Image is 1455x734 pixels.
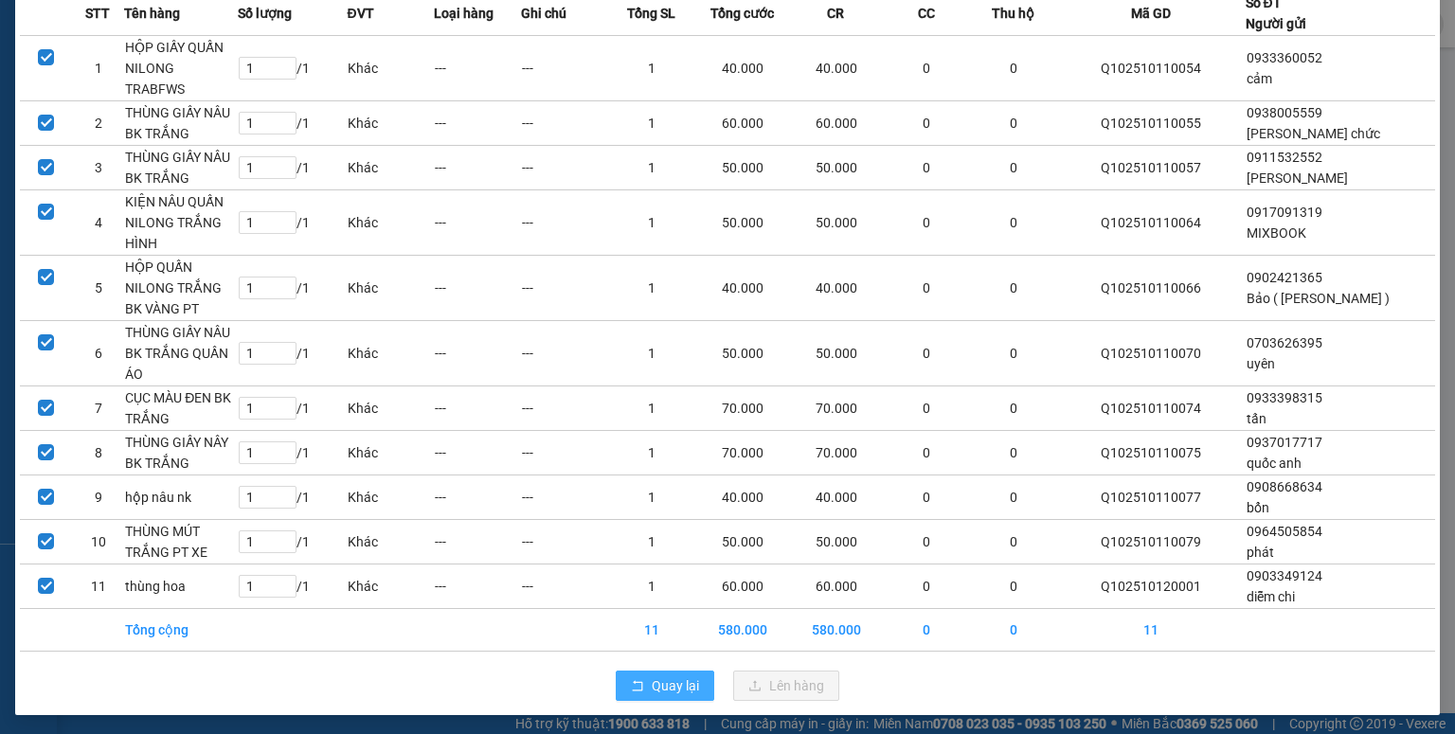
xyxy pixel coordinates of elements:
[1247,435,1322,450] span: 0937017717
[521,36,608,101] td: ---
[970,564,1057,609] td: 0
[970,146,1057,190] td: 0
[883,431,970,475] td: 0
[883,146,970,190] td: 0
[695,431,789,475] td: 70.000
[238,101,348,146] td: / 1
[1057,609,1245,652] td: 11
[883,36,970,101] td: 0
[85,3,110,24] span: STT
[695,386,789,431] td: 70.000
[124,256,237,321] td: HỘP QUẤN NILONG TRẮNG BK VÀNG PT
[1247,479,1322,494] span: 0908668634
[789,36,883,101] td: 40.000
[1247,456,1302,471] span: quốc anh
[347,520,434,564] td: Khác
[72,101,124,146] td: 2
[124,321,237,386] td: THÙNG GIẤY NÂU BK TRẮNG QUẦN ÁO
[521,256,608,321] td: ---
[1247,205,1322,220] span: 0917091319
[521,101,608,146] td: ---
[883,520,970,564] td: 0
[1057,564,1245,609] td: Q102510120001
[124,36,237,101] td: HỘP GIẤY QUẤN NILONG TRABFWS
[970,190,1057,256] td: 0
[347,564,434,609] td: Khác
[72,256,124,321] td: 5
[1131,3,1171,24] span: Mã GD
[1247,71,1272,86] span: cảm
[72,321,124,386] td: 6
[72,146,124,190] td: 3
[608,146,695,190] td: 1
[347,256,434,321] td: Khác
[970,609,1057,652] td: 0
[789,609,883,652] td: 580.000
[238,475,348,520] td: / 1
[616,671,714,701] button: rollbackQuay lại
[970,101,1057,146] td: 0
[608,475,695,520] td: 1
[124,386,237,431] td: CỤC MÀU ĐEN BK TRẮNG
[627,3,675,24] span: Tổng SL
[970,431,1057,475] td: 0
[827,3,844,24] span: CR
[72,431,124,475] td: 8
[608,321,695,386] td: 1
[72,190,124,256] td: 4
[608,609,695,652] td: 11
[695,190,789,256] td: 50.000
[347,190,434,256] td: Khác
[789,386,883,431] td: 70.000
[789,431,883,475] td: 70.000
[521,431,608,475] td: ---
[970,386,1057,431] td: 0
[1247,291,1390,306] span: Bảo ( [PERSON_NAME] )
[434,564,521,609] td: ---
[521,386,608,431] td: ---
[72,386,124,431] td: 7
[1057,321,1245,386] td: Q102510110070
[883,101,970,146] td: 0
[434,146,521,190] td: ---
[992,3,1034,24] span: Thu hộ
[124,475,237,520] td: hộp nâu nk
[608,520,695,564] td: 1
[608,36,695,101] td: 1
[72,564,124,609] td: 11
[883,475,970,520] td: 0
[970,256,1057,321] td: 0
[521,321,608,386] td: ---
[883,190,970,256] td: 0
[608,190,695,256] td: 1
[1057,475,1245,520] td: Q102510110077
[1247,50,1322,65] span: 0933360052
[72,36,124,101] td: 1
[1247,270,1322,285] span: 0902421365
[695,146,789,190] td: 50.000
[124,564,237,609] td: thùng hoa
[1057,146,1245,190] td: Q102510110057
[238,3,292,24] span: Số lượng
[695,609,789,652] td: 580.000
[434,520,521,564] td: ---
[1247,170,1348,186] span: [PERSON_NAME]
[124,146,237,190] td: THÙNG GIẤY NÂU BK TRẮNG
[521,3,566,24] span: Ghi chú
[238,190,348,256] td: / 1
[1247,500,1269,515] span: bổn
[124,101,237,146] td: THÙNG GIẤY NÂU BK TRẮNG
[789,190,883,256] td: 50.000
[434,475,521,520] td: ---
[631,679,644,694] span: rollback
[1247,126,1380,141] span: [PERSON_NAME] chức
[434,36,521,101] td: ---
[434,321,521,386] td: ---
[1247,335,1322,350] span: 0703626395
[347,386,434,431] td: Khác
[695,321,789,386] td: 50.000
[1247,589,1295,604] span: diễm chi
[347,3,373,24] span: ĐVT
[608,431,695,475] td: 1
[883,256,970,321] td: 0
